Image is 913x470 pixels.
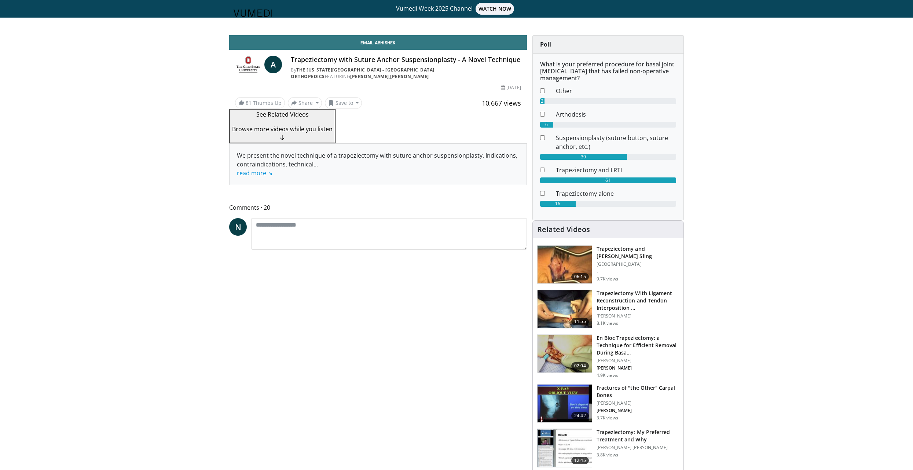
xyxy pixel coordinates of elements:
[538,290,592,328] img: bd4dadc6-7a92-43e0-9ec0-1b5ef2ab97ac.150x105_q85_crop-smart_upscale.jpg
[537,290,679,328] a: 11:55 Trapeziectomy With Ligament Reconstruction and Tendon Interposition … [PERSON_NAME] 8.1K views
[537,429,679,467] a: 12:45 Trapeziectomy: My Preferred Treatment and Why [PERSON_NAME] [PERSON_NAME] 3.8K views
[550,87,682,95] dd: Other
[597,269,679,275] p: .
[390,73,429,80] a: [PERSON_NAME]
[597,445,679,451] p: [PERSON_NAME] [PERSON_NAME]
[537,245,679,284] a: 06:15 Trapeziectomy and [PERSON_NAME] Sling [GEOGRAPHIC_DATA] . 9.7K views
[288,97,322,109] button: Share
[597,245,679,260] h3: Trapeziectomy and [PERSON_NAME] Sling
[237,160,318,177] span: ...
[350,73,389,80] a: [PERSON_NAME]
[571,412,589,419] span: 24:42
[537,225,590,234] h4: Related Videos
[237,169,272,177] a: read more ↘
[597,400,679,406] p: [PERSON_NAME]
[229,109,335,143] button: See Related Videos Browse more videos while you listen
[540,154,627,160] div: 39
[597,365,679,371] p: Louis Catalano
[264,56,282,73] a: A
[571,362,589,370] span: 02:04
[291,56,521,64] h4: Trapeziectomy with Suture Anchor Suspensionplasty - A Novel Technique
[538,246,592,284] img: trapeziectomy_voice_100005030_3.jpg.150x105_q85_crop-smart_upscale.jpg
[538,385,592,423] img: 09e868cb-fe32-49e2-90a1-f0e069513119.150x105_q85_crop-smart_upscale.jpg
[246,99,252,106] span: 81
[597,261,679,267] p: [GEOGRAPHIC_DATA]
[597,408,679,414] p: David P. Green
[229,218,247,236] a: N
[540,40,551,48] strong: Poll
[550,166,682,175] dd: Trapeziectomy and LRTI
[597,358,679,364] p: [PERSON_NAME]
[597,452,618,458] p: 3.8K views
[232,110,333,119] p: See Related Videos
[538,335,592,373] img: adccc3c3-27a2-414b-8990-1ed5991eef91.150x105_q85_crop-smart_upscale.jpg
[537,334,679,378] a: 02:04 En Bloc Trapeziectomy: a Technique for Efficient Removal During Basa… [PERSON_NAME] [PERSON...
[291,67,521,80] div: By FEATURING ,
[229,35,527,50] a: Email Abhishek
[597,384,679,399] h3: Fractures of "the Other" Carpal Bones
[540,177,676,183] div: 61
[597,276,618,282] p: 9.7K views
[501,84,521,91] div: [DATE]
[597,429,679,443] h3: Trapeziectomy: My Preferred Treatment and Why
[291,67,434,80] a: The [US_STATE][GEOGRAPHIC_DATA] - [GEOGRAPHIC_DATA] Orthopedics
[540,98,544,104] div: 2
[597,415,618,421] p: 3.7K views
[597,334,679,356] h3: En Bloc Trapeziectomy: a Technique for Efficient Removal During Basal Joint (CMC) Arthroplasty Su...
[597,290,679,312] h3: Trapeziectomy With Ligament Reconstruction and Tendon Interposition Arthroplasty With the Entire ...
[597,372,618,378] p: 4.9K views
[571,318,589,325] span: 11:55
[597,313,679,319] p: [PERSON_NAME]
[597,320,618,326] p: 8.1K views
[234,10,272,17] img: VuMedi Logo
[325,97,362,109] button: Save to
[550,189,682,198] dd: Trapeziectomy alone
[540,61,676,82] h6: What is your preferred procedure for basal joint [MEDICAL_DATA] that has failed non-operative man...
[229,203,527,212] span: Comments 20
[540,122,554,128] div: 6
[571,273,589,280] span: 06:15
[538,429,592,467] img: FZUcRHgrY5h1eNdH4xMDoxOjB1O8AjAz.150x105_q85_crop-smart_upscale.jpg
[235,97,285,109] a: 81 Thumbs Up
[540,201,576,207] div: 16
[571,457,589,464] span: 12:45
[537,384,679,423] a: 24:42 Fractures of "the Other" Carpal Bones [PERSON_NAME] [PERSON_NAME] 3.7K views
[235,56,261,73] img: The Ohio State University - Wexner Medical Center Orthopedics
[550,133,682,151] dd: Suspensionplasty (suture button, suture anchor, etc.)
[237,151,519,177] div: We present the novel technique of a trapeziectomy with suture anchor suspensionplasty. Indication...
[482,99,521,107] span: 10,667 views
[550,110,682,119] dd: Arthodesis
[232,125,333,133] span: Browse more videos while you listen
